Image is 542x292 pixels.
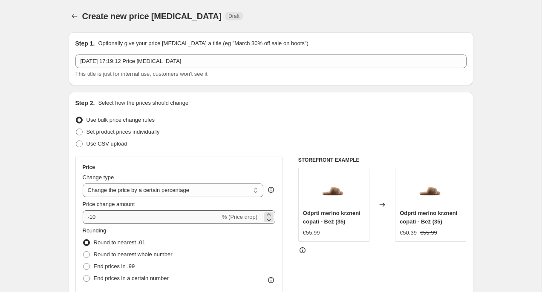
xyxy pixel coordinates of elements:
[303,229,320,237] div: €55.99
[298,157,467,163] h6: STOREFRONT EXAMPLE
[94,251,173,258] span: Round to nearest whole number
[94,263,135,269] span: End prices in .99
[222,214,257,220] span: % (Price drop)
[94,239,145,246] span: Round to nearest .01
[228,13,239,20] span: Draft
[75,71,208,77] span: This title is just for internal use, customers won't see it
[400,210,457,225] span: Odprti merino krzneni copati - Bež (35)
[75,54,467,68] input: 30% off holiday sale
[267,186,275,194] div: help
[98,99,188,107] p: Select how the prices should change
[69,10,81,22] button: Price change jobs
[82,11,222,21] span: Create new price [MEDICAL_DATA]
[83,174,114,180] span: Change type
[83,210,220,224] input: -15
[83,164,95,171] h3: Price
[86,117,155,123] span: Use bulk price change rules
[94,275,169,281] span: End prices in a certain number
[83,227,107,234] span: Rounding
[420,229,437,237] strike: €55.99
[75,39,95,48] h2: Step 1.
[98,39,308,48] p: Optionally give your price [MEDICAL_DATA] a title (eg "March 30% off sale on boots")
[86,140,127,147] span: Use CSV upload
[303,210,360,225] span: Odprti merino krzneni copati - Bež (35)
[317,172,351,206] img: Odprti-merino-krzneni-copati-bez_80x.jpg
[86,129,160,135] span: Set product prices individually
[400,229,417,237] div: €50.39
[83,201,135,207] span: Price change amount
[75,99,95,107] h2: Step 2.
[414,172,448,206] img: Odprti-merino-krzneni-copati-bez_80x.jpg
